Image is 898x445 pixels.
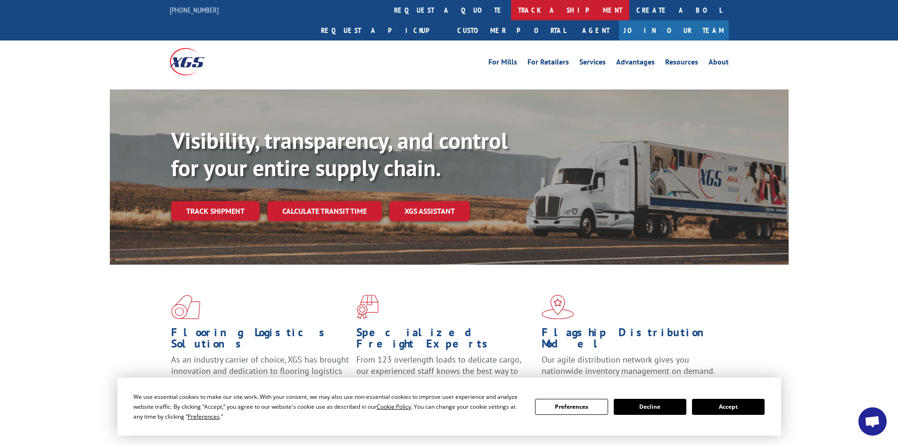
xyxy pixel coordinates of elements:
[356,327,535,354] h1: Specialized Freight Experts
[450,20,573,40] a: Customer Portal
[542,327,720,354] h1: Flagship Distribution Model
[133,392,524,421] div: We use essential cookies to make our site work. With your consent, we may also use non-essential ...
[188,413,220,421] span: Preferences
[616,58,655,69] a: Advantages
[542,354,715,376] span: Our agile distribution network gives you nationwide inventory management on demand.
[171,201,260,221] a: Track shipment
[314,20,450,40] a: Request a pickup
[356,295,379,319] img: xgs-icon-focused-on-flooring-red
[527,58,569,69] a: For Retailers
[692,399,765,415] button: Accept
[267,201,382,221] a: Calculate transit time
[542,295,574,319] img: xgs-icon-flagship-distribution-model-red
[171,295,200,319] img: xgs-icon-total-supply-chain-intelligence-red
[356,354,535,396] p: From 123 overlength loads to delicate cargo, our experienced staff knows the best way to move you...
[579,58,606,69] a: Services
[665,58,698,69] a: Resources
[170,5,219,15] a: [PHONE_NUMBER]
[171,354,349,388] span: As an industry carrier of choice, XGS has brought innovation and dedication to flooring logistics...
[619,20,729,40] a: Join Our Team
[117,378,781,436] div: Cookie Consent Prompt
[709,58,729,69] a: About
[171,126,508,182] b: Visibility, transparency, and control for your entire supply chain.
[535,399,608,415] button: Preferences
[573,20,619,40] a: Agent
[488,58,517,69] a: For Mills
[171,327,349,354] h1: Flooring Logistics Solutions
[858,407,887,436] div: Open chat
[614,399,686,415] button: Decline
[377,403,411,411] span: Cookie Policy
[389,201,470,221] a: XGS ASSISTANT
